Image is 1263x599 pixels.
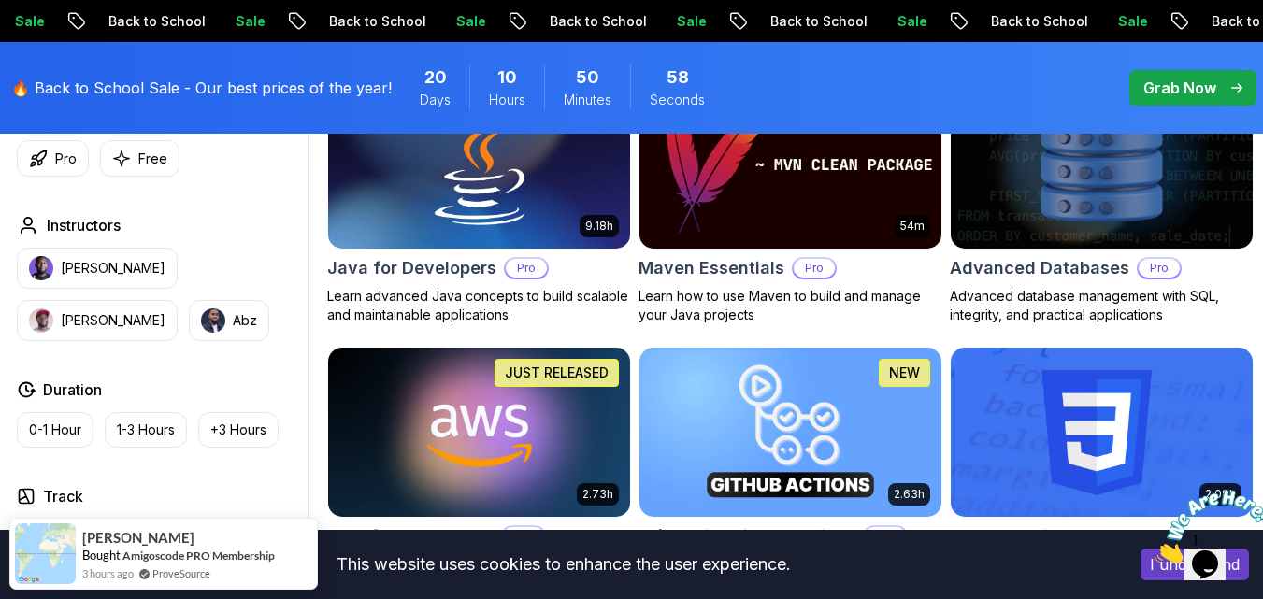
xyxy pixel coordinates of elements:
[632,76,949,253] img: Maven Essentials card
[950,255,1129,281] h2: Advanced Databases
[7,7,123,81] img: Chat attention grabber
[950,287,1254,324] p: Advanced database management with SQL, integrity, and practical applications
[973,12,1100,31] p: Back to School
[105,412,187,448] button: 1-3 Hours
[667,64,689,91] span: 58 Seconds
[639,255,784,281] h2: Maven Essentials
[1141,549,1249,580] button: Accept cookies
[951,348,1253,517] img: CSS Essentials card
[29,421,81,439] p: 0-1 Hour
[327,79,631,325] a: Java for Developers card9.18hJava for DevelopersProLearn advanced Java concepts to build scalable...
[201,308,225,333] img: instructor img
[950,347,1254,592] a: CSS Essentials card2.08hCSS EssentialsMaster the fundamentals of CSS and bring your websites to l...
[17,140,89,177] button: Pro
[794,259,835,278] p: Pro
[82,530,194,546] span: [PERSON_NAME]
[138,150,167,168] p: Free
[210,421,266,439] p: +3 Hours
[327,523,494,549] h2: AWS for Developers
[198,412,279,448] button: +3 Hours
[29,256,53,280] img: instructor img
[311,12,438,31] p: Back to School
[15,523,76,584] img: provesource social proof notification image
[117,421,175,439] p: 1-3 Hours
[327,255,496,281] h2: Java for Developers
[489,91,525,109] span: Hours
[152,565,210,581] a: ProveSource
[43,485,83,507] h2: Track
[43,378,102,401] h2: Duration
[1139,259,1180,278] p: Pro
[532,12,659,31] p: Back to School
[100,140,179,177] button: Free
[950,523,1072,549] h2: CSS Essentials
[639,79,942,325] a: Maven Essentials card54mMaven EssentialsProLearn how to use Maven to build and manage your Java p...
[1143,77,1216,99] p: Grab Now
[14,544,1112,585] div: This website uses cookies to enhance the user experience.
[506,259,547,278] p: Pro
[865,527,906,546] p: Pro
[753,12,880,31] p: Back to School
[7,7,15,23] span: 1
[1147,482,1263,571] iframe: chat widget
[29,308,53,333] img: instructor img
[61,259,165,278] p: [PERSON_NAME]
[639,523,855,549] h2: CI/CD with GitHub Actions
[82,565,134,581] span: 3 hours ago
[17,300,178,341] button: instructor img[PERSON_NAME]
[55,150,77,168] p: Pro
[328,348,630,517] img: AWS for Developers card
[564,91,611,109] span: Minutes
[91,12,218,31] p: Back to School
[503,527,544,546] p: Pro
[639,287,942,324] p: Learn how to use Maven to build and manage your Java projects
[582,487,613,502] p: 2.73h
[889,364,920,382] p: NEW
[61,311,165,330] p: [PERSON_NAME]
[17,412,93,448] button: 0-1 Hour
[189,300,269,341] button: instructor imgAbz
[894,487,925,502] p: 2.63h
[328,80,630,250] img: Java for Developers card
[438,12,498,31] p: Sale
[17,248,178,289] button: instructor img[PERSON_NAME]
[659,12,719,31] p: Sale
[47,214,121,236] h2: Instructors
[950,79,1254,325] a: Advanced Databases cardAdvanced DatabasesProAdvanced database management with SQL, integrity, and...
[1100,12,1160,31] p: Sale
[585,219,613,234] p: 9.18h
[420,91,451,109] span: Days
[122,549,275,563] a: Amigoscode PRO Membership
[11,77,392,99] p: 🔥 Back to School Sale - Our best prices of the year!
[233,311,257,330] p: Abz
[951,80,1253,250] img: Advanced Databases card
[497,64,517,91] span: 10 Hours
[900,219,925,234] p: 54m
[82,548,121,563] span: Bought
[218,12,278,31] p: Sale
[880,12,940,31] p: Sale
[639,348,941,517] img: CI/CD with GitHub Actions card
[576,64,599,91] span: 50 Minutes
[505,364,609,382] p: JUST RELEASED
[650,91,705,109] span: Seconds
[327,287,631,324] p: Learn advanced Java concepts to build scalable and maintainable applications.
[424,64,447,91] span: 20 Days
